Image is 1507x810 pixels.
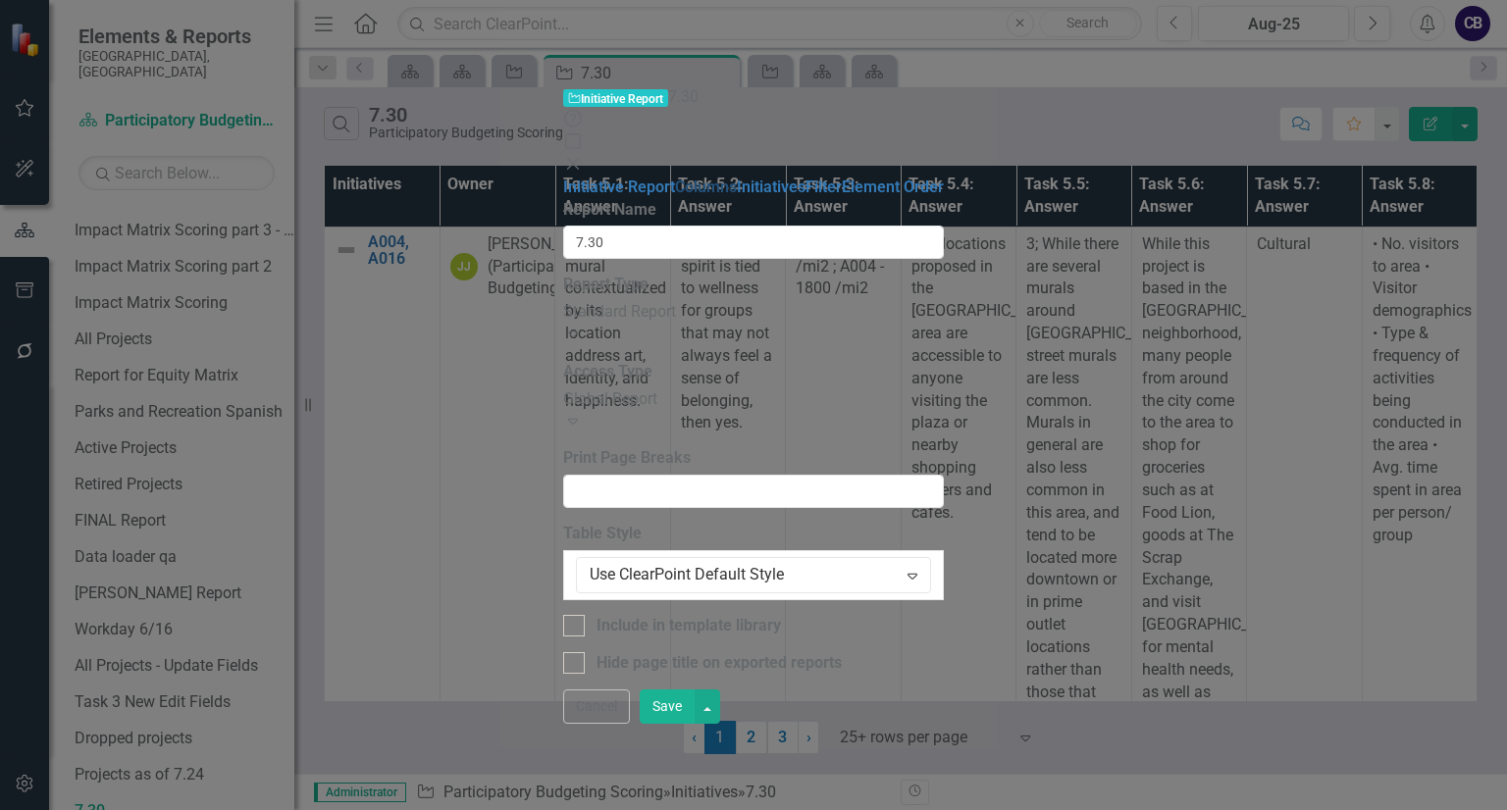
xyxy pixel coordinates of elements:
[563,301,944,324] div: Standard Report
[668,87,699,106] span: 7.30
[563,274,649,296] label: Report Type
[563,226,944,259] input: Report Name
[563,388,944,411] div: Global Report
[563,177,675,196] a: Initiative Report
[563,689,630,724] button: Cancel
[563,89,668,108] span: Initiative Report
[597,652,842,675] div: Hide page title on exported reports
[737,177,805,196] a: Initiatives
[563,447,691,470] label: Print Page Breaks
[563,361,652,383] label: Access Type
[675,177,737,196] a: Columns
[842,177,944,196] a: Element Order
[563,199,656,222] label: Report Name
[640,689,695,724] button: Save
[805,177,842,196] a: Filter
[597,615,781,637] div: Include in template library
[563,523,642,545] label: Table Style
